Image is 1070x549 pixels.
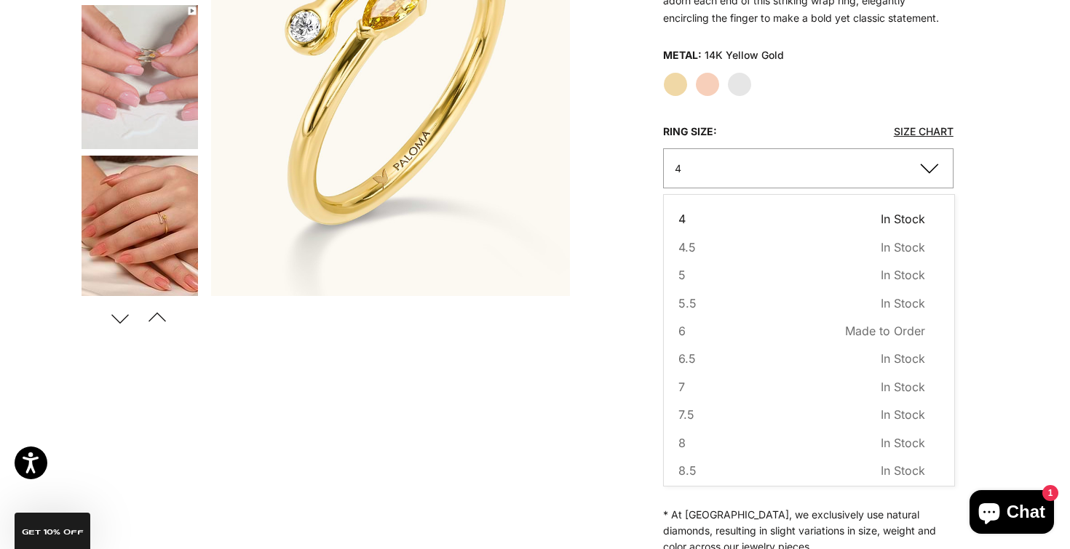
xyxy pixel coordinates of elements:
[678,461,697,480] span: 8.5
[678,294,697,313] span: 5.5
[678,433,925,452] button: 8
[678,433,686,452] span: 8
[663,44,702,66] legend: Metal:
[678,294,925,313] button: 5.5
[705,44,784,66] variant-option-value: 14K Yellow Gold
[881,265,925,284] span: In Stock
[678,321,925,340] button: 6
[663,148,954,188] button: 4
[678,321,686,340] span: 6
[965,490,1058,537] inbox-online-store-chat: Shopify online store chat
[881,294,925,313] span: In Stock
[894,125,954,137] a: Size Chart
[881,349,925,368] span: In Stock
[678,461,925,480] button: 8.5
[82,156,198,300] img: #YellowGold #RoseGold #WhiteGold
[663,121,717,143] legend: Ring Size:
[678,209,925,228] button: 4
[678,265,925,284] button: 5
[678,377,925,396] button: 7
[845,321,925,340] span: Made to Order
[675,162,681,175] span: 4
[881,209,925,228] span: In Stock
[678,405,694,424] span: 7.5
[881,461,925,480] span: In Stock
[881,238,925,257] span: In Stock
[678,349,696,368] span: 6.5
[15,513,90,549] div: GET 10% Off
[881,405,925,424] span: In Stock
[22,529,84,536] span: GET 10% Off
[80,154,199,301] button: Go to item 5
[881,433,925,452] span: In Stock
[82,5,198,149] img: #YellowGold #WhiteGold #RoseGold
[678,265,686,284] span: 5
[80,4,199,151] button: Go to item 4
[678,349,925,368] button: 6.5
[678,377,685,396] span: 7
[678,238,925,257] button: 4.5
[678,209,686,228] span: 4
[678,405,925,424] button: 7.5
[881,377,925,396] span: In Stock
[678,238,696,257] span: 4.5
